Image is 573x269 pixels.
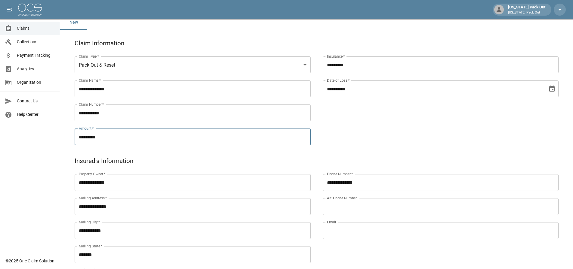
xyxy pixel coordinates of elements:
[327,78,350,83] label: Date of Loss
[546,83,558,95] button: Choose date, selected date is Sep 21, 2025
[17,111,55,118] span: Help Center
[79,126,94,131] label: Amount
[79,102,104,107] label: Claim Number
[327,171,353,177] label: Phone Number
[4,4,16,16] button: open drawer
[75,56,311,73] div: Pack Out & Reset
[79,195,107,201] label: Mailing Address
[17,25,55,32] span: Claims
[17,79,55,86] span: Organization
[18,4,42,16] img: ocs-logo-white-transparent.png
[79,54,99,59] label: Claim Type
[506,4,548,15] div: [US_STATE] Pack Out
[60,15,87,30] button: New
[508,10,545,15] p: [US_STATE] Pack Out
[327,54,345,59] label: Insurance
[79,171,106,177] label: Property Owner
[17,66,55,72] span: Analytics
[17,98,55,104] span: Contact Us
[327,219,336,225] label: Email
[79,219,100,225] label: Mailing City
[79,243,102,249] label: Mailing State
[60,15,573,30] div: dynamic tabs
[5,258,54,264] div: © 2025 One Claim Solution
[17,52,55,59] span: Payment Tracking
[17,39,55,45] span: Collections
[79,78,101,83] label: Claim Name
[327,195,357,201] label: Alt. Phone Number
